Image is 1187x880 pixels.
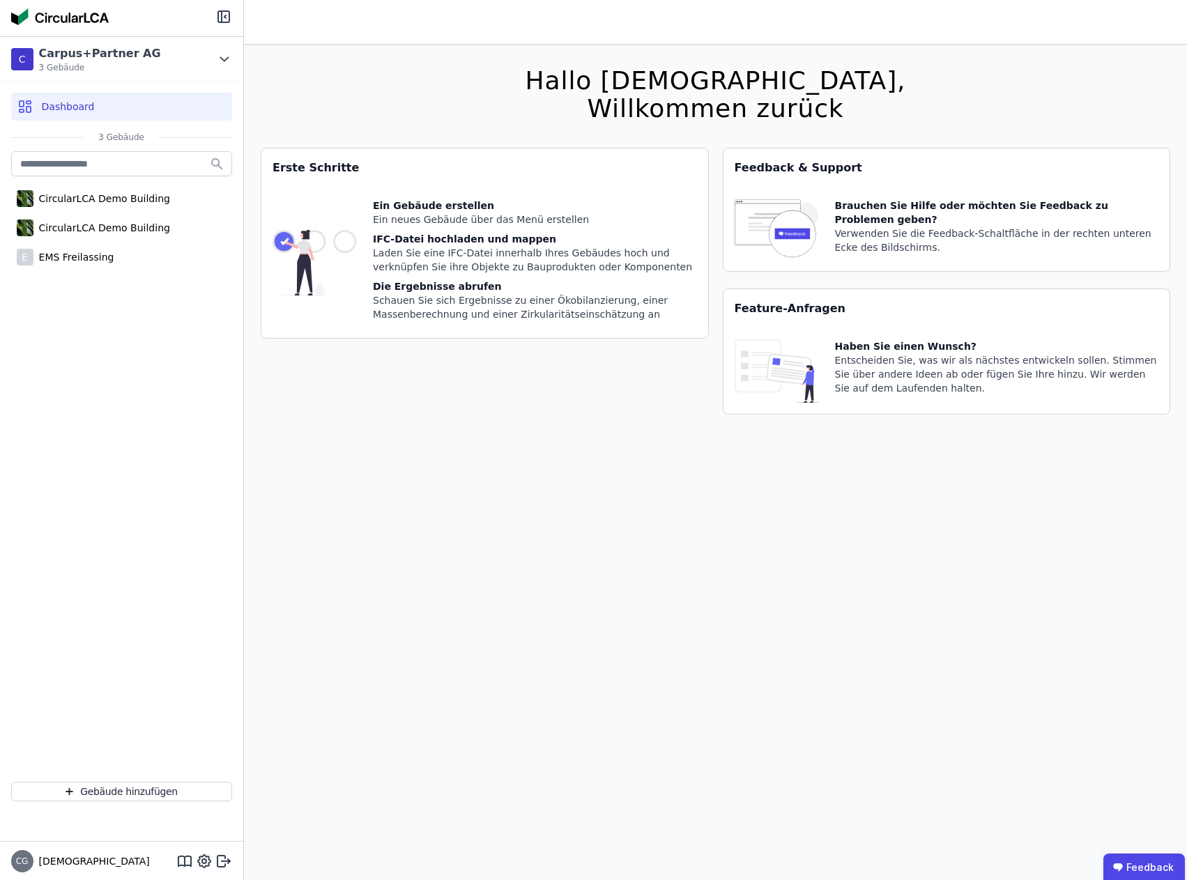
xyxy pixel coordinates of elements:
[42,100,95,114] span: Dashboard
[373,199,697,213] div: Ein Gebäude erstellen
[33,192,170,206] div: CircularLCA Demo Building
[273,199,356,327] img: getting_started_tile-DrF_GRSv.svg
[526,95,906,123] div: Willkommen zurück
[723,148,1170,187] div: Feedback & Support
[735,199,818,260] img: feedback-icon-HCTs5lye.svg
[723,289,1170,328] div: Feature-Anfragen
[16,857,29,865] span: CG
[735,339,818,403] img: feature_request_tile-UiXE1qGU.svg
[373,293,697,321] div: Schauen Sie sich Ergebnisse zu einer Ökobilanzierung, einer Massenberechnung und einer Zirkularit...
[835,226,1159,254] div: Verwenden Sie die Feedback-Schaltfläche in der rechten unteren Ecke des Bildschirms.
[11,782,232,801] button: Gebäude hinzufügen
[373,279,697,293] div: Die Ergebnisse abrufen
[33,221,170,235] div: CircularLCA Demo Building
[835,339,1159,353] div: Haben Sie einen Wunsch?
[261,148,708,187] div: Erste Schritte
[373,246,697,274] div: Laden Sie eine IFC-Datei innerhalb Ihres Gebäudes hoch und verknüpfen Sie ihre Objekte zu Bauprod...
[33,250,114,264] div: EMS Freilassing
[39,62,161,73] span: 3 Gebäude
[373,232,697,246] div: IFC-Datei hochladen und mappen
[39,45,161,62] div: Carpus+Partner AG
[835,199,1159,226] div: Brauchen Sie Hilfe oder möchten Sie Feedback zu Problemen geben?
[373,213,697,226] div: Ein neues Gebäude über das Menü erstellen
[33,854,150,868] span: [DEMOGRAPHIC_DATA]
[11,48,33,70] div: C
[17,217,33,239] img: CircularLCA Demo Building
[17,187,33,210] img: CircularLCA Demo Building
[11,8,109,25] img: Concular
[85,132,159,143] span: 3 Gebäude
[526,67,906,95] div: Hallo [DEMOGRAPHIC_DATA],
[835,353,1159,395] div: Entscheiden Sie, was wir als nächstes entwickeln sollen. Stimmen Sie über andere Ideen ab oder fü...
[17,249,33,265] div: E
